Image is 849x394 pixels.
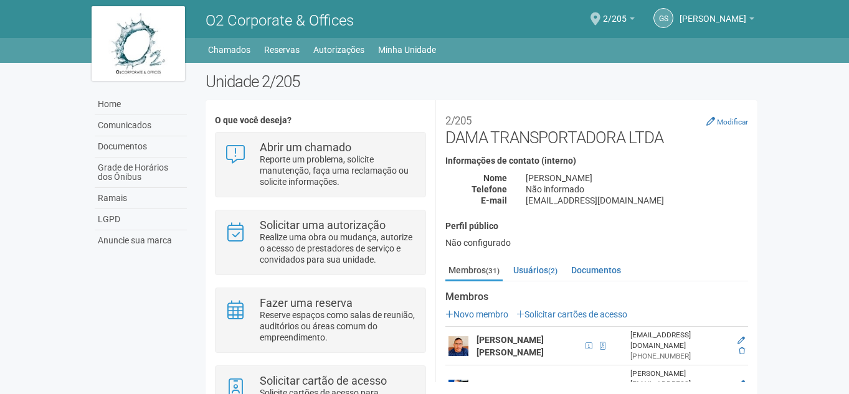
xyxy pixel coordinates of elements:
strong: Solicitar cartão de acesso [260,374,387,387]
a: Comunicados [95,115,187,136]
h2: Unidade 2/205 [206,72,758,91]
a: Reservas [264,41,300,59]
a: Autorizações [313,41,364,59]
strong: Fazer uma reserva [260,296,353,309]
div: [PERSON_NAME] [516,172,757,184]
a: LGPD [95,209,187,230]
div: [EMAIL_ADDRESS][DOMAIN_NAME] [630,330,729,351]
a: Modificar [706,116,748,126]
small: (2) [548,266,557,275]
small: Modificar [717,118,748,126]
span: Gilberto Stiebler Filho [680,2,746,24]
a: [PERSON_NAME] [680,16,754,26]
a: Usuários(2) [510,261,561,279]
div: Não configurado [445,237,748,248]
strong: Telefone [472,184,507,194]
img: logo.jpg [92,6,185,81]
span: O2 Corporate & Offices [206,12,354,29]
a: Ramais [95,188,187,209]
strong: Solicitar uma autorização [260,218,386,232]
a: 2/205 [603,16,635,26]
a: Grade de Horários dos Ônibus [95,157,187,188]
a: Solicitar uma autorização Realize uma obra ou mudança, autorize o acesso de prestadores de serviç... [225,220,416,265]
p: Realize uma obra ou mudança, autorize o acesso de prestadores de serviço e convidados para sua un... [260,232,416,265]
a: Home [95,94,187,115]
a: Documentos [568,261,624,279]
img: user.png [448,336,468,356]
strong: E-mail [481,195,507,205]
a: Fazer uma reserva Reserve espaços como salas de reunião, auditórios ou áreas comum do empreendime... [225,298,416,343]
a: Excluir membro [739,347,745,355]
h4: O que você deseja? [215,116,426,125]
strong: Abrir um chamado [260,141,351,154]
span: 2/205 [603,2,627,24]
a: Minha Unidade [378,41,436,59]
div: Não informado [516,184,757,195]
a: Novo membro [445,309,508,319]
p: Reporte um problema, solicite manutenção, faça uma reclamação ou solicite informações. [260,154,416,187]
strong: [PERSON_NAME] [PERSON_NAME] [477,335,544,357]
h2: DAMA TRANSPORTADORA LTDA [445,110,748,147]
h4: Informações de contato (interno) [445,156,748,166]
strong: Membros [445,291,748,303]
a: Editar membro [738,336,745,345]
a: Solicitar cartões de acesso [516,309,627,319]
div: [EMAIL_ADDRESS][DOMAIN_NAME] [516,195,757,206]
small: 2/205 [445,115,472,127]
a: Editar membro [738,380,745,388]
a: Documentos [95,136,187,157]
a: Abrir um chamado Reporte um problema, solicite manutenção, faça uma reclamação ou solicite inform... [225,142,416,187]
h4: Perfil público [445,222,748,231]
a: GS [653,8,673,28]
div: [PHONE_NUMBER] [630,351,729,362]
small: (31) [486,266,500,275]
a: Membros(31) [445,261,503,281]
a: Anuncie sua marca [95,230,187,251]
p: Reserve espaços como salas de reunião, auditórios ou áreas comum do empreendimento. [260,309,416,343]
strong: Nome [483,173,507,183]
a: Chamados [208,41,250,59]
